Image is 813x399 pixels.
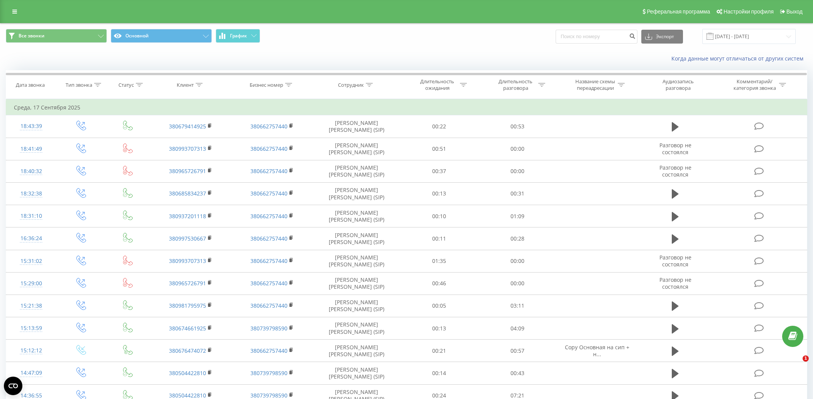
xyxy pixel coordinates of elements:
td: [PERSON_NAME] [PERSON_NAME] (SIP) [313,250,400,272]
td: [PERSON_NAME] [PERSON_NAME] (SIP) [313,138,400,160]
td: [PERSON_NAME] [PERSON_NAME] (SIP) [313,272,400,295]
a: 380504422810 [169,392,206,399]
button: Основной [111,29,212,43]
div: 18:41:49 [14,141,48,157]
div: Бизнес номер [250,82,283,88]
div: Тип звонка [66,82,92,88]
a: 380662757440 [250,123,287,130]
td: 00:43 [478,362,557,384]
span: Разговор не состоялся [659,254,691,268]
span: Реферальная программа [647,8,710,15]
td: 00:21 [400,340,478,362]
div: Клиент [177,82,194,88]
td: 00:00 [478,272,557,295]
span: Copy Основная на сип + н... [565,343,629,358]
td: 00:46 [400,272,478,295]
span: График [230,33,247,39]
div: 16:36:24 [14,231,48,246]
a: Когда данные могут отличаться от других систем [671,55,807,62]
a: 380993707313 [169,257,206,264]
td: [PERSON_NAME] [PERSON_NAME] (SIP) [313,340,400,362]
a: 380676474072 [169,347,206,354]
td: 00:00 [478,250,557,272]
div: 15:21:38 [14,298,48,313]
a: 380662757440 [250,167,287,175]
span: Настройки профиля [723,8,774,15]
td: 00:28 [478,227,557,250]
a: 380662757440 [250,190,287,197]
a: 380504422810 [169,369,206,377]
td: 01:35 [400,250,478,272]
span: Разговор не состоялся [659,276,691,290]
td: 00:05 [400,295,478,317]
button: Все звонки [6,29,107,43]
div: Длительность ожидания [417,78,458,91]
td: 00:37 [400,160,478,182]
td: 00:14 [400,362,478,384]
td: 00:13 [400,317,478,340]
div: Название схемы переадресации [575,78,616,91]
a: 380662757440 [250,347,287,354]
div: 15:13:59 [14,321,48,336]
span: Все звонки [19,33,44,39]
td: [PERSON_NAME] [PERSON_NAME] (SIP) [313,160,400,182]
a: 380739798590 [250,325,287,332]
div: 15:29:00 [14,276,48,291]
div: 14:47:09 [14,365,48,380]
td: [PERSON_NAME] [PERSON_NAME] (SIP) [313,227,400,250]
a: 380937201118 [169,212,206,220]
td: 00:11 [400,227,478,250]
iframe: Intercom live chat [787,355,805,374]
div: 18:43:39 [14,119,48,134]
a: 380679414925 [169,123,206,130]
td: [PERSON_NAME] [PERSON_NAME] (SIP) [313,362,400,384]
div: 18:32:38 [14,186,48,201]
div: Сотрудник [338,82,364,88]
td: 00:13 [400,182,478,205]
a: 380662757440 [250,302,287,309]
a: 380662757440 [250,257,287,264]
div: 18:31:10 [14,209,48,224]
div: Статус [118,82,134,88]
a: 380662757440 [250,212,287,220]
td: 00:00 [478,138,557,160]
td: 00:22 [400,115,478,138]
div: Аудиозапись разговора [653,78,703,91]
span: 1 [803,355,809,362]
button: График [216,29,260,43]
td: Среда, 17 Сентября 2025 [6,100,807,115]
td: [PERSON_NAME] [PERSON_NAME] (SIP) [313,317,400,340]
span: Выход [786,8,803,15]
div: 15:12:12 [14,343,48,358]
input: Поиск по номеру [556,30,637,44]
div: Дата звонка [16,82,45,88]
td: [PERSON_NAME] [PERSON_NAME] (SIP) [313,205,400,227]
a: 380997530667 [169,235,206,242]
td: 00:51 [400,138,478,160]
div: Длительность разговора [495,78,536,91]
td: 00:53 [478,115,557,138]
a: 380674661925 [169,325,206,332]
div: Комментарий/категория звонка [732,78,777,91]
td: 01:09 [478,205,557,227]
td: 00:31 [478,182,557,205]
td: 04:09 [478,317,557,340]
span: Разговор не состоялся [659,141,691,156]
a: 380739798590 [250,392,287,399]
a: 380662757440 [250,145,287,152]
a: 380685834237 [169,190,206,197]
button: Экспорт [641,30,683,44]
td: 00:00 [478,160,557,182]
td: 03:11 [478,295,557,317]
td: 00:57 [478,340,557,362]
td: 00:10 [400,205,478,227]
a: 380662757440 [250,279,287,287]
a: 380739798590 [250,369,287,377]
div: 18:40:32 [14,164,48,179]
a: 380981795975 [169,302,206,309]
div: 15:31:02 [14,254,48,269]
span: Разговор не состоялся [659,164,691,178]
a: 380993707313 [169,145,206,152]
button: Open CMP widget [4,377,22,395]
td: [PERSON_NAME] [PERSON_NAME] (SIP) [313,295,400,317]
